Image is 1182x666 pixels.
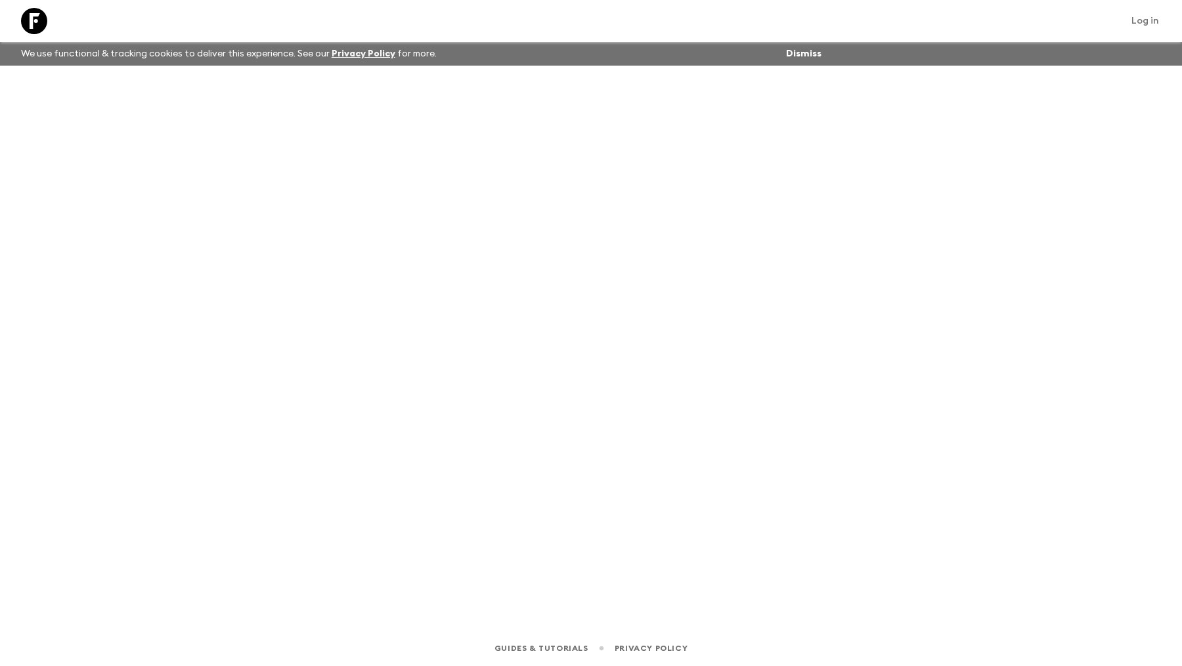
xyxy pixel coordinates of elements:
p: We use functional & tracking cookies to deliver this experience. See our for more. [16,42,442,66]
a: Guides & Tutorials [494,641,588,656]
button: Dismiss [783,45,825,63]
a: Log in [1124,12,1166,30]
a: Privacy Policy [332,49,395,58]
a: Privacy Policy [615,641,688,656]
